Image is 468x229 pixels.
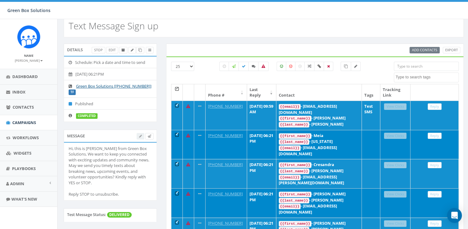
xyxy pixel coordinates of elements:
[428,162,442,169] a: Reply
[69,21,158,31] h2: Text Message Sign up
[208,162,243,167] a: [PHONE_NUMBER]
[122,48,125,52] span: Archive Campaign
[279,115,359,121] div: - [PERSON_NAME]
[380,84,410,101] th: Tracking Link
[247,188,276,218] td: [DATE] 06:21 PM
[279,220,359,227] div: - [PERSON_NAME]
[279,221,311,227] code: {{first_name}}
[64,98,157,110] li: Published
[148,134,151,138] span: Send Test Message
[10,181,24,186] span: Admin
[69,60,75,65] i: Schedule: Pick a date and time to send
[279,191,359,197] div: - [PERSON_NAME]
[354,64,357,69] span: Send Message
[69,146,152,197] div: Hi, this is [PERSON_NAME] from Green Box Solutions. We want to keep you connected with exciting u...
[279,139,309,145] code: {{last_name}}
[428,220,442,227] a: Reply
[206,84,247,101] th: Phone #: activate to sort column ascending
[279,133,359,139] div: - Meia
[279,168,359,174] div: - [PERSON_NAME]
[64,130,157,142] div: Message
[276,84,362,101] th: Contact
[279,139,359,145] div: - [US_STATE]
[279,174,359,186] div: - [EMAIL_ADDRESS][PERSON_NAME][DOMAIN_NAME]
[258,62,269,71] label: Bounced
[279,198,309,203] code: {{last_name}}
[107,212,132,218] span: DELIVERED
[92,47,105,53] a: Stop
[279,203,359,215] div: - [EMAIL_ADDRESS][DOMAIN_NAME]
[67,212,106,218] label: Test Message Status:
[304,62,315,71] label: Mixed
[279,204,301,209] code: {{email}}
[279,104,301,110] code: {{email}}
[279,133,311,139] code: {{first_name}}
[12,89,26,95] span: Inbox
[443,47,460,53] a: Export
[279,145,301,151] code: {{email}}
[394,62,459,71] input: Type to search
[64,44,157,56] div: Details
[279,175,301,180] code: {{email}}
[238,62,249,71] label: Delivered
[219,62,229,71] label: Pending
[447,208,462,223] div: Open Intercom Messenger
[247,130,276,159] td: [DATE] 06:21 PM
[208,220,243,226] a: [PHONE_NUMBER]
[247,101,276,130] td: [DATE] 09:59 AM
[295,62,305,71] label: Neutral
[208,133,243,138] a: [PHONE_NUMBER]
[286,62,296,71] label: Negative
[12,166,36,171] span: Playbooks
[13,135,39,140] span: Workflows
[229,62,239,71] label: Sending
[324,62,333,71] label: Removed
[15,57,43,63] a: [PERSON_NAME]
[12,74,38,79] span: Dashboard
[64,68,157,80] li: [DATE] 06:21PM
[279,116,311,121] code: {{first_name}}
[279,121,359,127] div: - [PERSON_NAME]
[69,90,76,95] label: TF
[64,56,157,69] li: Schedule: Pick a date and time to send
[131,48,134,52] span: Edit Campaign Title
[138,48,142,52] span: Clone Campaign
[17,25,40,48] img: Rally_Corp_Icon.png
[7,7,50,13] span: Green Box Solutions
[13,104,34,110] span: Contacts
[314,62,324,71] label: Link Clicked
[279,145,359,156] div: - [EMAIL_ADDRESS][DOMAIN_NAME]
[279,197,359,203] div: - [PERSON_NAME]
[279,122,309,127] code: {{last_name}}
[428,191,442,198] a: Reply
[279,162,311,168] code: {{first_name}}
[76,113,98,119] label: completed
[428,103,442,110] a: Reply
[14,150,31,156] span: Widgets
[11,196,37,202] span: What's New
[279,103,359,115] div: - [EMAIL_ADDRESS][DOMAIN_NAME]
[362,101,380,130] td: Test SMS
[362,84,380,101] th: Tags
[208,103,243,109] a: [PHONE_NUMBER]
[69,102,75,106] i: Published
[247,84,276,101] th: Last Reply: activate to sort column ascending
[15,58,43,63] small: [PERSON_NAME]
[279,162,359,168] div: - Cresandra
[106,47,118,53] a: Edit
[344,64,348,69] span: Add Contacts to Campaign
[24,53,34,58] small: Name
[148,48,151,52] span: View Campaign Delivery Statistics
[279,192,311,197] code: {{first_name}}
[76,83,151,89] a: Green Box Solutions [[PHONE_NUMBER]]
[428,133,442,139] a: Reply
[279,169,309,174] code: {{last_name}}
[396,74,458,80] textarea: Search
[277,62,286,71] label: Positive
[247,159,276,188] td: [DATE] 06:21 PM
[248,62,259,71] label: Replied
[12,120,36,125] span: Campaigns
[208,191,243,197] a: [PHONE_NUMBER]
